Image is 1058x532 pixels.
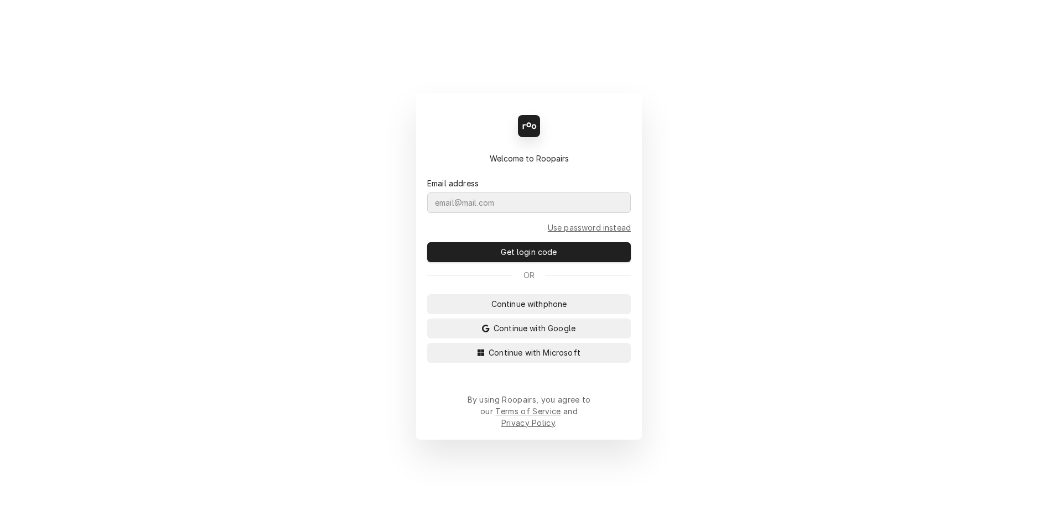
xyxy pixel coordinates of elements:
button: Continue with Microsoft [427,343,631,363]
input: email@mail.com [427,192,631,213]
div: Welcome to Roopairs [427,153,631,164]
a: Go to Email and password form [548,222,631,233]
span: Continue with phone [489,298,569,310]
span: Continue with Google [491,322,578,334]
div: By using Roopairs, you agree to our and . [467,394,591,429]
button: Continue withphone [427,294,631,314]
button: Continue with Google [427,319,631,338]
a: Terms of Service [495,406,561,416]
div: Or [427,269,631,281]
a: Privacy Policy [501,418,555,427]
label: Email address [427,178,479,189]
span: Continue with Microsoft [486,347,583,358]
span: Get login code [499,246,559,258]
button: Get login code [427,242,631,262]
